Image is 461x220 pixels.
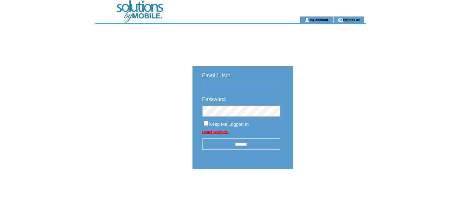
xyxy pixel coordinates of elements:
[305,17,310,23] img: account_icon.gif;jsessionid=8E239BF67F75A726350DB2CD685B8F18
[202,96,226,102] span: Password:
[202,73,232,78] span: Email / User:
[343,17,360,22] a: contact us
[310,17,328,22] a: my account
[202,130,228,134] a: Forgot password?
[209,122,249,127] span: Keep Me Logged In
[338,17,343,23] img: contact_us_icon.gif;jsessionid=8E239BF67F75A726350DB2CD685B8F18
[312,185,344,193] img: transparent.png;jsessionid=8E239BF67F75A726350DB2CD685B8F18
